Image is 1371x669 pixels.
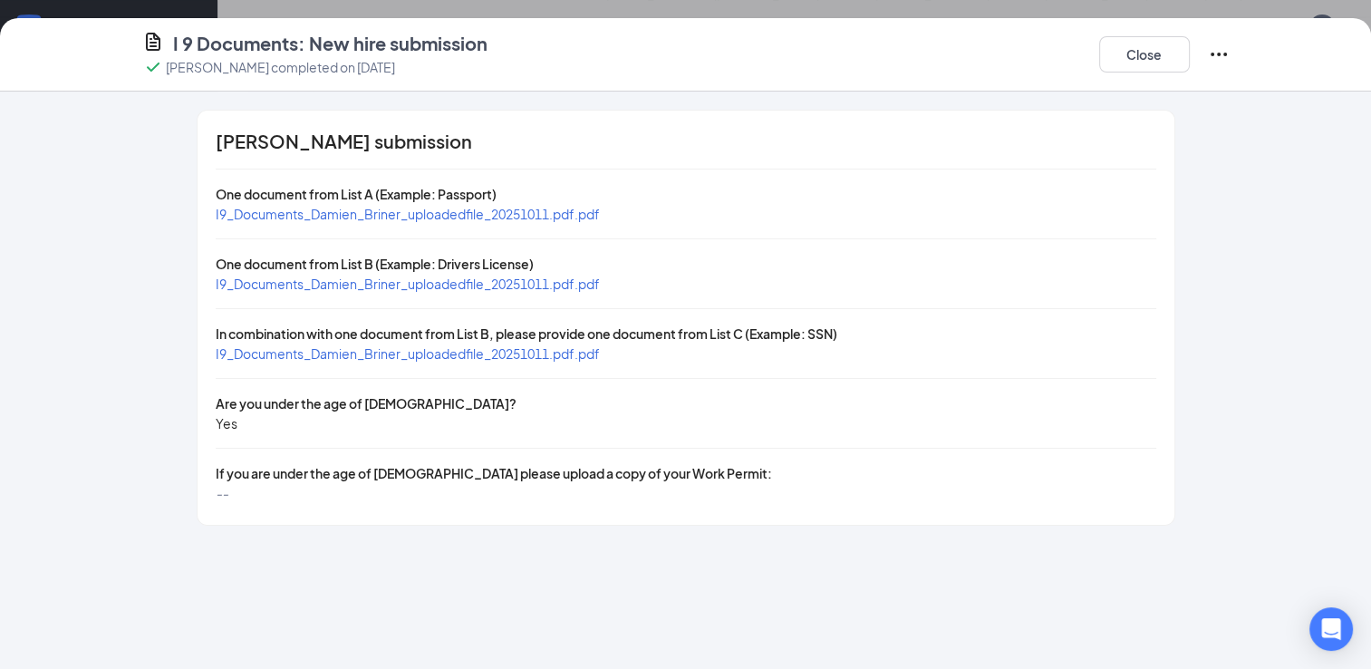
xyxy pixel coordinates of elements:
span: [PERSON_NAME] submission [216,132,472,150]
a: I9_Documents_Damien_Briner_uploadedfile_20251011.pdf.pdf [216,206,600,222]
span: Are you under the age of [DEMOGRAPHIC_DATA]? [216,395,517,412]
span: One document from List A (Example: Passport) [216,186,497,202]
span: -- [216,485,228,501]
h4: I 9 Documents: New hire submission [173,31,488,56]
span: One document from List B (Example: Drivers License) [216,256,534,272]
svg: Checkmark [142,56,164,78]
button: Close [1099,36,1190,73]
span: Yes [216,415,237,431]
a: I9_Documents_Damien_Briner_uploadedfile_20251011.pdf.pdf [216,276,600,292]
svg: Ellipses [1208,44,1230,65]
p: [PERSON_NAME] completed on [DATE] [166,58,395,76]
a: I9_Documents_Damien_Briner_uploadedfile_20251011.pdf.pdf [216,345,600,362]
svg: CustomFormIcon [142,31,164,53]
span: If you are under the age of [DEMOGRAPHIC_DATA] please upload a copy of your Work Permit: [216,465,772,481]
span: In combination with one document from List B, please provide one document from List C (Example: SSN) [216,325,837,342]
div: Open Intercom Messenger [1309,607,1353,651]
